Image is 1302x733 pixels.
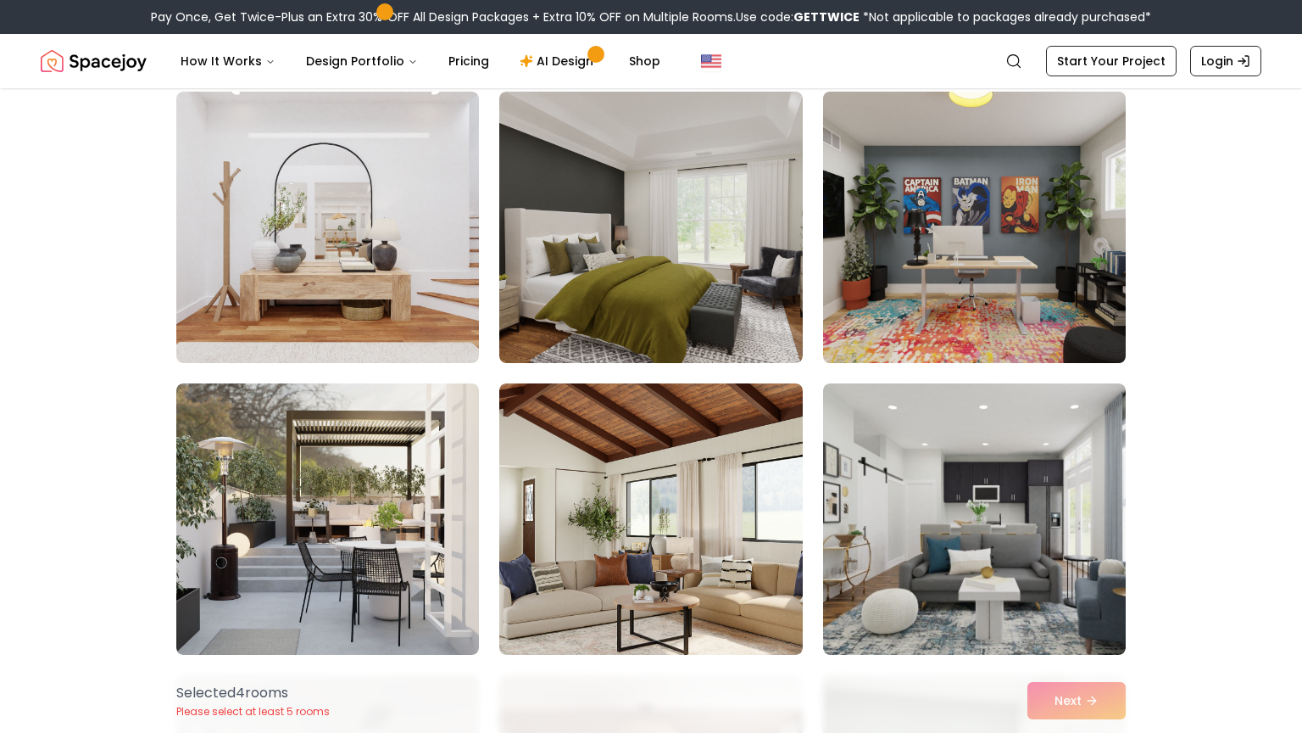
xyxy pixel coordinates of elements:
[506,44,612,78] a: AI Design
[292,44,431,78] button: Design Portfolio
[701,51,721,71] img: United States
[499,383,802,655] img: Room room-95
[736,8,860,25] span: Use code:
[1190,46,1261,76] a: Login
[176,92,479,363] img: Room room-91
[41,44,147,78] a: Spacejoy
[499,92,802,363] img: Room room-92
[615,44,674,78] a: Shop
[176,383,479,655] img: Room room-94
[41,44,147,78] img: Spacejoy Logo
[1046,46,1177,76] a: Start Your Project
[176,683,330,703] p: Selected 4 room s
[41,34,1261,88] nav: Global
[823,383,1126,655] img: Room room-96
[435,44,503,78] a: Pricing
[793,8,860,25] b: GETTWICE
[167,44,289,78] button: How It Works
[167,44,674,78] nav: Main
[815,85,1133,370] img: Room room-93
[860,8,1151,25] span: *Not applicable to packages already purchased*
[176,705,330,719] p: Please select at least 5 rooms
[151,8,1151,25] div: Pay Once, Get Twice-Plus an Extra 30% OFF All Design Packages + Extra 10% OFF on Multiple Rooms.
